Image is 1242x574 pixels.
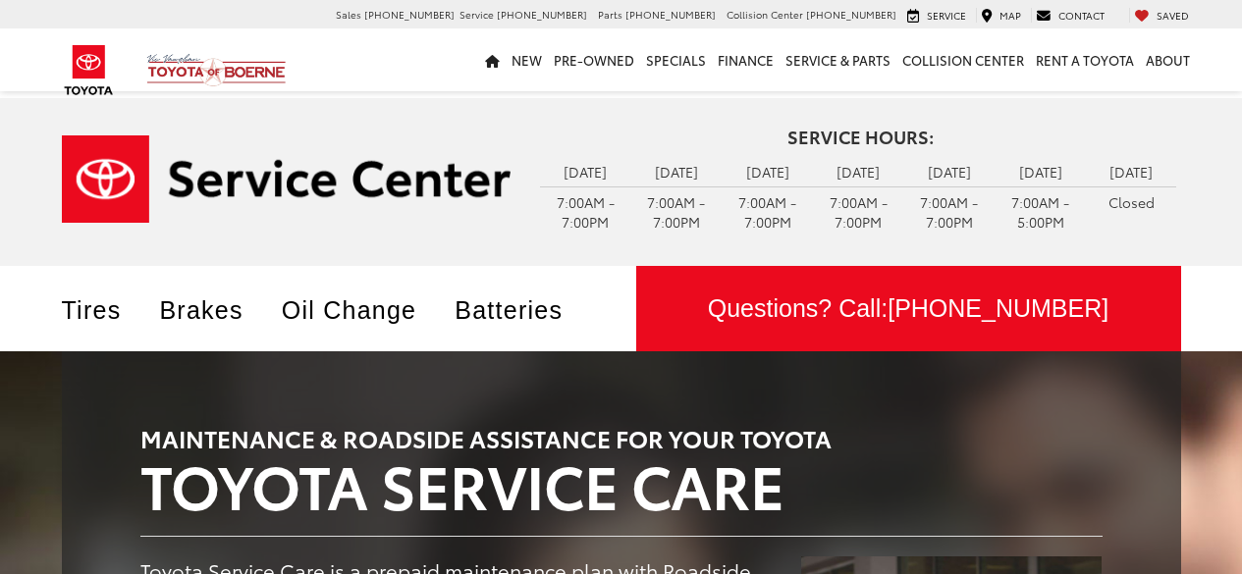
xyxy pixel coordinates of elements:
h2: TOYOTA SERVICE CARE [140,451,1103,516]
a: About [1140,28,1196,91]
a: Batteries [455,296,587,324]
td: 7:00AM - 7:00PM [904,186,996,236]
a: Questions? Call:[PHONE_NUMBER] [636,266,1181,352]
a: Service & Parts: Opens in a new tab [780,28,896,91]
a: New [506,28,548,91]
span: Saved [1157,8,1189,23]
td: 7:00AM - 7:00PM [540,186,631,236]
td: [DATE] [540,157,631,186]
a: Map [976,8,1026,24]
a: Specials [640,28,712,91]
span: [PHONE_NUMBER] [364,7,455,22]
td: [DATE] [995,157,1086,186]
img: Toyota [52,38,126,102]
td: 7:00AM - 7:00PM [813,186,904,236]
div: Questions? Call: [636,266,1181,352]
a: Service [902,8,971,24]
td: Closed [1086,186,1177,217]
h3: MAINTENANCE & ROADSIDE ASSISTANCE FOR YOUR TOYOTA [140,425,1103,450]
td: [DATE] [813,157,904,186]
img: Service Center | Vic Vaughan Toyota of Boerne in Boerne TX [62,135,512,223]
span: Sales [336,7,361,22]
h4: Service Hours: [540,128,1180,147]
td: [DATE] [722,157,813,186]
span: [PHONE_NUMBER] [497,7,587,22]
span: Service [927,8,966,23]
td: 7:00AM - 7:00PM [722,186,813,236]
td: [DATE] [904,157,996,186]
a: Oil Change [282,296,442,324]
span: Parts [598,7,622,22]
a: Brakes [159,296,267,324]
span: [PHONE_NUMBER] [625,7,716,22]
span: Map [999,8,1021,23]
img: Vic Vaughan Toyota of Boerne [146,53,287,87]
td: [DATE] [1086,157,1177,186]
a: Tires [62,296,146,324]
a: Rent a Toyota [1030,28,1140,91]
span: [PHONE_NUMBER] [806,7,896,22]
a: Finance [712,28,780,91]
td: 7:00AM - 7:00PM [631,186,723,236]
a: Collision Center [896,28,1030,91]
span: [PHONE_NUMBER] [888,294,1108,322]
a: Contact [1031,8,1109,24]
td: [DATE] [631,157,723,186]
span: Contact [1058,8,1105,23]
a: Home [479,28,506,91]
a: My Saved Vehicles [1129,8,1194,24]
span: Service [459,7,494,22]
td: 7:00AM - 5:00PM [995,186,1086,236]
span: Collision Center [727,7,803,22]
a: Pre-Owned [548,28,640,91]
